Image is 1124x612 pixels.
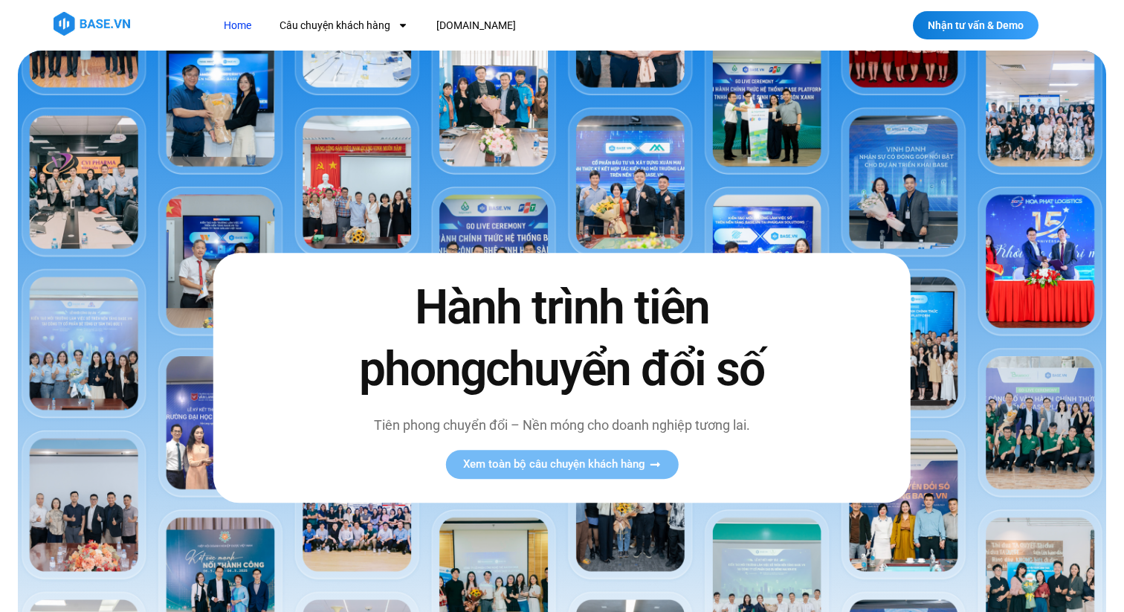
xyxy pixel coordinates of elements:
a: Home [213,12,262,39]
span: chuyển đổi số [485,341,764,397]
nav: Menu [213,12,789,39]
a: [DOMAIN_NAME] [425,12,527,39]
span: Nhận tư vấn & Demo [928,20,1024,30]
a: Câu chuyện khách hàng [268,12,419,39]
a: Nhận tư vấn & Demo [913,11,1039,39]
p: Tiên phong chuyển đổi – Nền móng cho doanh nghiệp tương lai. [328,416,796,436]
span: Xem toàn bộ câu chuyện khách hàng [463,460,645,471]
a: Xem toàn bộ câu chuyện khách hàng [445,451,678,480]
h2: Hành trình tiên phong [328,277,796,400]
